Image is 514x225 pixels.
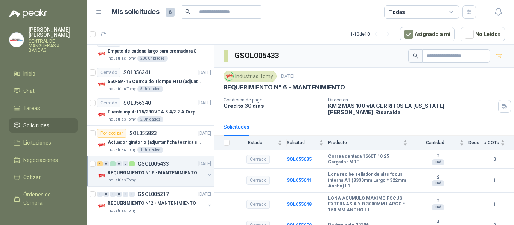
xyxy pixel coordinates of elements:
[9,84,78,98] a: Chat
[97,98,120,107] div: Cerrado
[23,156,58,164] span: Negociaciones
[123,39,151,45] p: SOL056342
[97,190,213,214] a: 0 0 0 0 0 0 GSOL005217[DATE] Company LogoREQUERIMIENTO N°2 - MANTENIMIENTOIndustrias Tomy
[328,154,408,165] b: Correa dentada 1660T 10 25 Cargador MRF.
[97,110,106,119] img: Company Logo
[350,28,394,40] div: 1 - 10 de 10
[400,27,455,41] button: Asignado a mi
[87,65,214,95] a: CerradoSOL056341[DATE] Company Logo550-5M-15 Correa de Tiempo HTD (adjuntar ficha y /o imagenes)I...
[123,70,151,75] p: SOL056341
[111,6,160,17] h1: Mis solicitudes
[108,208,136,214] p: Industrias Tomy
[9,9,47,18] img: Logo peakr
[103,192,109,197] div: 0
[108,177,136,183] p: Industrias Tomy
[129,192,135,197] div: 0
[123,192,128,197] div: 0
[108,48,197,55] p: Empate de cadena largo para cremadora C
[185,9,190,14] span: search
[123,161,128,166] div: 0
[224,83,345,91] p: REQUERIMIENTO N° 6 - MANTENIMIENTO
[484,201,505,208] b: 1
[287,202,312,207] a: SOL055648
[97,141,106,150] img: Company Logo
[116,161,122,166] div: 0
[97,129,126,138] div: Por cotizar
[129,131,157,136] p: SOL055823
[103,161,109,166] div: 0
[97,171,106,180] img: Company Logo
[108,169,197,177] p: REQUERIMIENTO N° 6 - MANTENIMIENTO
[137,56,168,62] div: 200 Unidades
[198,100,211,107] p: [DATE]
[9,33,24,47] img: Company Logo
[412,153,464,159] b: 2
[198,69,211,76] p: [DATE]
[484,177,505,184] b: 1
[225,72,233,80] img: Company Logo
[484,136,514,150] th: # COTs
[9,187,78,210] a: Órdenes de Compra
[432,204,444,210] div: und
[328,172,408,189] b: Lona recibe sellador de alas focus interna A1 (8330mm Largo * 322mm Ancho) L1
[29,27,78,38] p: [PERSON_NAME] [PERSON_NAME]
[9,136,78,150] a: Licitaciones
[412,140,458,145] span: Cantidad
[246,155,270,164] div: Cerrado
[87,126,214,156] a: Por cotizarSOL055823[DATE] Company LogoActuador giratorio (adjuntar ficha técnica si es diferente...
[137,147,163,153] div: 1 Unidades
[461,27,505,41] button: No Leídos
[166,8,175,17] span: 6
[287,136,328,150] th: Solicitud
[9,118,78,133] a: Solicitudes
[137,86,163,92] div: 5 Unidades
[224,123,249,131] div: Solicitudes
[234,136,287,150] th: Estado
[328,103,495,115] p: KM 2 MAS 100 vIA CERRITOS LA [US_STATE] [PERSON_NAME] , Risaralda
[234,50,280,62] h3: GSOL005433
[9,153,78,167] a: Negociaciones
[224,97,322,103] p: Condición de pago
[412,136,468,150] th: Cantidad
[198,160,211,168] p: [DATE]
[116,192,122,197] div: 0
[413,53,418,59] span: search
[129,161,135,166] div: 1
[23,87,35,95] span: Chat
[432,180,444,186] div: und
[108,78,201,85] p: 550-5M-15 Correa de Tiempo HTD (adjuntar ficha y /o imagenes)
[198,191,211,198] p: [DATE]
[110,192,116,197] div: 0
[484,156,505,163] b: 0
[246,176,270,185] div: Cerrado
[87,35,214,65] a: CerradoSOL056342[DATE] Company LogoEmpate de cadena largo para cremadora CIndustrias Tomy200 Unid...
[432,159,444,165] div: und
[108,200,196,207] p: REQUERIMIENTO N°2 - MANTENIMIENTO
[97,192,103,197] div: 0
[23,139,51,147] span: Licitaciones
[97,68,120,77] div: Cerrado
[23,121,49,130] span: Solicitudes
[287,157,312,162] a: SOL055635
[108,116,136,122] p: Industrias Tomy
[328,97,495,103] p: Dirección
[138,161,169,166] p: GSOL005433
[412,175,464,181] b: 2
[9,101,78,115] a: Tareas
[110,161,116,166] div: 1
[287,178,312,183] a: SOL055641
[9,66,78,81] a: Inicio
[412,198,464,204] b: 2
[328,140,401,145] span: Producto
[108,147,136,153] p: Industrias Tomy
[23,190,70,207] span: Órdenes de Compra
[123,100,151,106] p: SOL056340
[23,173,41,181] span: Cotizar
[108,109,201,116] p: Fuente input :115/230 VCA 5.4/2.2 A Output: 24 VDC 10 A 47-63 Hz
[287,140,318,145] span: Solicitud
[224,71,277,82] div: Industrias Tomy
[328,136,412,150] th: Producto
